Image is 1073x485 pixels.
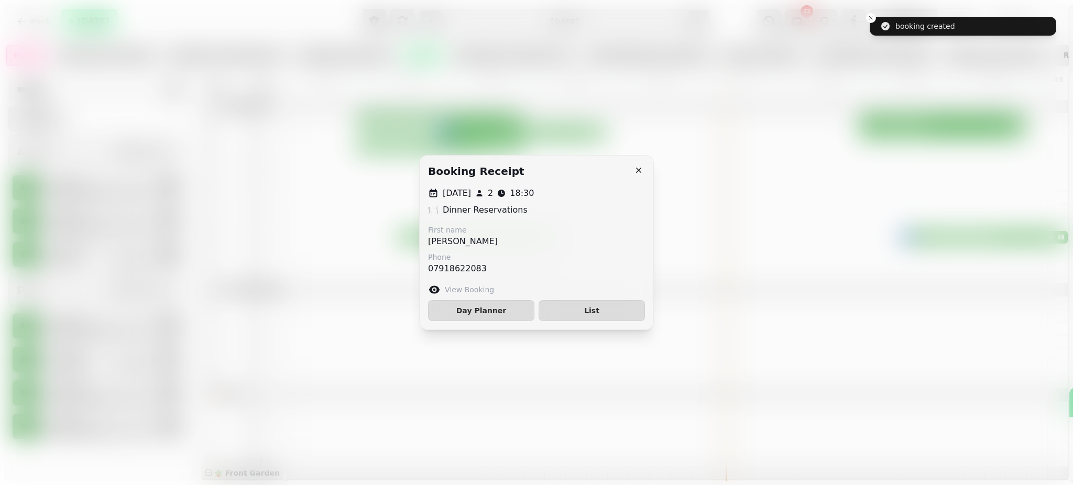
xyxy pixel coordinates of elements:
[437,307,525,314] span: Day Planner
[443,187,471,200] p: [DATE]
[445,284,494,295] label: View Booking
[428,204,439,216] p: 🍽️
[428,252,487,262] label: Phone
[428,300,534,321] button: Day Planner
[443,204,528,216] p: Dinner Reservations
[488,187,493,200] p: 2
[428,164,524,179] h2: Booking receipt
[539,300,645,321] button: List
[548,307,636,314] span: List
[428,225,498,235] label: First name
[428,235,498,248] p: [PERSON_NAME]
[428,262,487,275] p: 07918622083
[510,187,534,200] p: 18:30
